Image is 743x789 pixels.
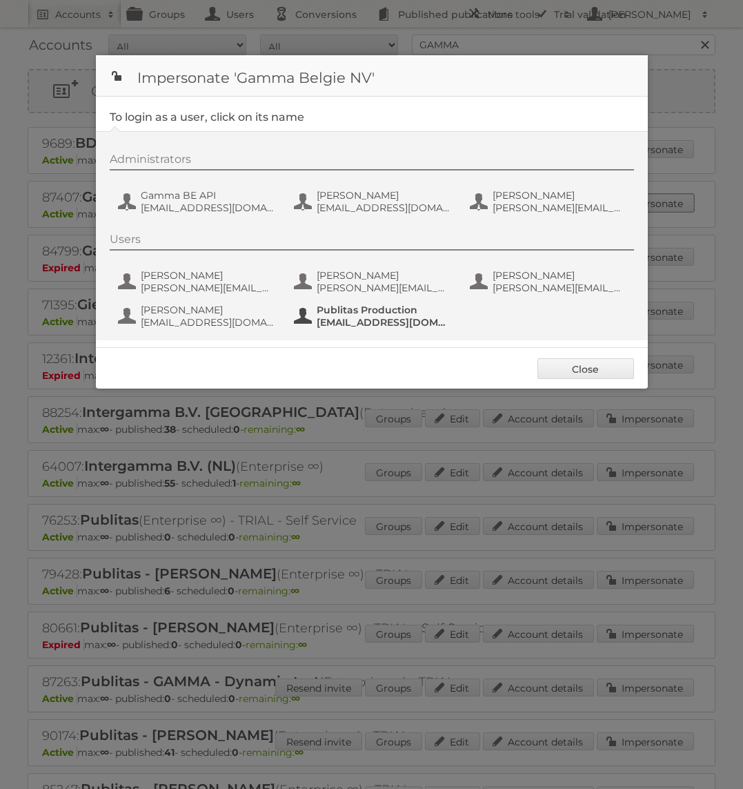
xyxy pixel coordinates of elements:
[317,189,450,202] span: [PERSON_NAME]
[117,302,279,330] button: [PERSON_NAME] [EMAIL_ADDRESS][DOMAIN_NAME]
[537,358,634,379] a: Close
[141,269,275,282] span: [PERSON_NAME]
[317,202,450,214] span: [EMAIL_ADDRESS][DOMAIN_NAME]
[96,55,648,97] h1: Impersonate 'Gamma Belgie NV'
[117,268,279,295] button: [PERSON_NAME] [PERSON_NAME][EMAIL_ADDRESS][DOMAIN_NAME]
[293,188,455,215] button: [PERSON_NAME] [EMAIL_ADDRESS][DOMAIN_NAME]
[317,304,450,316] span: Publitas Production
[117,188,279,215] button: Gamma BE API [EMAIL_ADDRESS][DOMAIN_NAME]
[293,302,455,330] button: Publitas Production [EMAIL_ADDRESS][DOMAIN_NAME]
[317,282,450,294] span: [PERSON_NAME][EMAIL_ADDRESS][DOMAIN_NAME]
[293,268,455,295] button: [PERSON_NAME] [PERSON_NAME][EMAIL_ADDRESS][DOMAIN_NAME]
[110,233,634,251] div: Users
[468,188,631,215] button: [PERSON_NAME] [PERSON_NAME][EMAIL_ADDRESS][DOMAIN_NAME]
[317,316,450,329] span: [EMAIL_ADDRESS][DOMAIN_NAME]
[493,269,626,282] span: [PERSON_NAME]
[493,202,626,214] span: [PERSON_NAME][EMAIL_ADDRESS][DOMAIN_NAME]
[493,189,626,202] span: [PERSON_NAME]
[141,189,275,202] span: Gamma BE API
[141,304,275,316] span: [PERSON_NAME]
[110,110,304,124] legend: To login as a user, click on its name
[493,282,626,294] span: [PERSON_NAME][EMAIL_ADDRESS][DOMAIN_NAME]
[468,268,631,295] button: [PERSON_NAME] [PERSON_NAME][EMAIL_ADDRESS][DOMAIN_NAME]
[141,282,275,294] span: [PERSON_NAME][EMAIL_ADDRESS][DOMAIN_NAME]
[141,202,275,214] span: [EMAIL_ADDRESS][DOMAIN_NAME]
[141,316,275,329] span: [EMAIL_ADDRESS][DOMAIN_NAME]
[110,153,634,171] div: Administrators
[317,269,450,282] span: [PERSON_NAME]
